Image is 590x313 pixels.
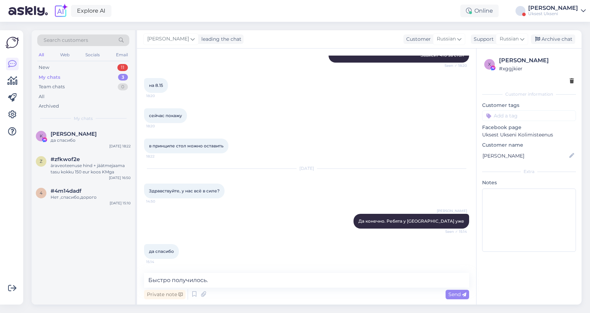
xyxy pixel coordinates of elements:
[110,200,131,206] div: [DATE] 15:10
[117,64,128,71] div: 11
[37,50,45,59] div: All
[71,5,111,17] a: Explore AI
[149,143,223,148] span: в принципе стол можно оставить
[482,91,576,97] div: Customer information
[39,103,59,110] div: Archived
[488,62,491,67] span: x
[500,35,519,43] span: Russian
[44,37,88,44] span: Search customers
[39,64,49,71] div: New
[482,131,576,139] p: Uksest Ukseni Kolimisteenus
[51,156,80,162] span: #zfkwof2e
[109,143,131,149] div: [DATE] 18:22
[39,93,45,100] div: All
[403,36,431,43] div: Customer
[146,93,173,98] span: 18:20
[146,199,173,204] span: 14:50
[53,4,68,18] img: explore-ai
[40,159,43,164] span: z
[146,123,173,129] span: 18:20
[51,188,82,194] span: #4m14dadf
[146,154,173,159] span: 18:22
[149,113,182,118] span: сейчас покажу
[51,137,131,143] div: да спасибо
[437,208,467,213] span: [PERSON_NAME]
[528,5,578,11] div: [PERSON_NAME]
[482,179,576,186] p: Notes
[482,102,576,109] p: Customer tags
[51,194,131,200] div: Нет ,спасибо,дорого
[51,131,97,137] span: Kirill Sevtsenko
[482,168,576,175] div: Extra
[74,115,93,122] span: My chats
[118,83,128,90] div: 0
[144,273,469,288] textarea: Быстро получилось.
[39,83,65,90] div: Team chats
[199,36,241,43] div: leading the chat
[109,175,131,180] div: [DATE] 16:50
[448,291,466,298] span: Send
[40,190,43,196] span: 4
[531,34,575,44] div: Archive chat
[149,249,174,254] span: да спасибо
[147,35,189,43] span: [PERSON_NAME]
[482,110,576,121] input: Add a tag
[118,74,128,81] div: 3
[144,290,186,299] div: Private note
[482,141,576,149] p: Customer name
[59,50,71,59] div: Web
[482,152,568,160] input: Add name
[144,165,469,172] div: [DATE]
[149,83,163,88] span: на 8.15
[437,35,456,43] span: Russian
[528,5,586,17] a: [PERSON_NAME]Uksest Ukseni
[84,50,101,59] div: Socials
[460,5,499,17] div: Online
[149,188,220,193] span: Здравствуйте, у нас всё в силе?
[39,74,60,81] div: My chats
[40,133,43,139] span: K
[441,63,467,68] span: Seen ✓ 18:20
[358,218,464,224] span: Да конечно. Ребята у [GEOGRAPHIC_DATA] уже
[51,162,131,175] div: äraveoteenuse hind + jäätmejaama tasu kokku 150 eur koos KMga
[499,56,574,65] div: [PERSON_NAME]
[6,36,19,49] img: Askly Logo
[499,65,574,72] div: # xggjkier
[528,11,578,17] div: Uksest Ukseni
[441,229,467,234] span: Seen ✓ 15:14
[146,259,173,264] span: 15:14
[471,36,494,43] div: Support
[115,50,129,59] div: Email
[482,124,576,131] p: Facebook page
